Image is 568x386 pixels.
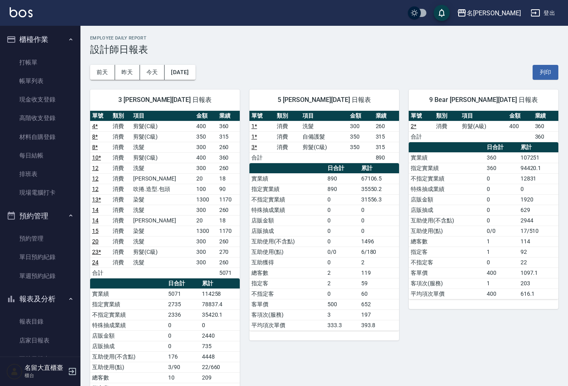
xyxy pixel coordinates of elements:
td: 100 [194,184,217,194]
td: 客項次(服務) [249,309,325,320]
td: 消費 [111,152,131,163]
td: 1300 [194,194,217,205]
td: 393.8 [359,320,399,330]
td: 店販金額 [90,330,166,341]
td: 4448 [200,351,240,362]
td: 店販金額 [409,194,485,205]
td: 0 [166,341,200,351]
td: 315 [374,142,399,152]
td: 0 [166,330,200,341]
td: 特殊抽成業績 [249,205,325,215]
td: 消費 [434,121,459,131]
td: 360 [533,131,558,142]
th: 項目 [131,111,194,121]
a: 材料自購登錄 [3,128,77,146]
td: 350 [194,131,217,142]
td: 735 [200,341,240,351]
td: 剪髮(C級) [131,121,194,131]
td: 22 [519,257,558,268]
td: 0 [359,205,399,215]
td: 12831 [519,173,558,184]
td: 5071 [217,268,240,278]
td: 18 [217,173,240,184]
td: 209 [200,372,240,383]
td: 629 [519,205,558,215]
td: 300 [194,163,217,173]
td: 2336 [166,309,200,320]
td: 客單價 [409,268,485,278]
td: 互助使用(點) [409,226,485,236]
td: 自備護髮 [300,131,348,142]
td: 互助使用(點) [249,247,325,257]
a: 現金收支登錄 [3,90,77,109]
td: 消費 [275,142,300,152]
td: 92 [519,247,558,257]
th: 類別 [111,111,131,121]
td: 360 [217,152,240,163]
td: 5071 [166,288,200,299]
a: 高階收支登錄 [3,109,77,127]
button: 昨天 [115,65,140,80]
a: 15 [92,228,99,234]
td: 0 [359,215,399,226]
td: 特殊抽成業績 [90,320,166,330]
td: 300 [194,142,217,152]
td: 1920 [519,194,558,205]
a: 打帳單 [3,53,77,72]
td: 0 [166,320,200,330]
td: 2440 [200,330,240,341]
td: 10 [166,372,200,383]
td: 300 [348,121,373,131]
td: 吹捲.造型.包頭 [131,184,194,194]
th: 累計 [519,142,558,153]
td: 消費 [111,131,131,142]
button: 今天 [140,65,165,80]
h3: 設計師日報表 [90,44,558,55]
td: 0 [325,288,359,299]
td: 消費 [111,215,131,226]
td: 260 [217,142,240,152]
td: 消費 [111,257,131,268]
td: 119 [359,268,399,278]
td: 300 [194,236,217,247]
td: 333.3 [325,320,359,330]
td: 67106.5 [359,173,399,184]
td: 315 [217,131,240,142]
td: 0 [485,194,518,205]
td: [PERSON_NAME] [131,173,194,184]
th: 單號 [249,111,275,121]
td: 270 [217,247,240,257]
a: 14 [92,217,99,224]
td: 互助使用(不含點) [249,236,325,247]
th: 日合計 [325,163,359,174]
td: 78837.4 [200,299,240,309]
td: 指定實業績 [409,163,485,173]
td: 剪髮(C級) [131,152,194,163]
td: 剪髮(C級) [131,247,194,257]
td: 400 [507,121,533,131]
td: 400 [194,121,217,131]
a: 20 [92,238,99,245]
button: 預約管理 [3,205,77,226]
th: 日合計 [485,142,518,153]
table: a dense table [90,111,240,278]
a: 現場電腦打卡 [3,183,77,202]
td: 洗髮 [131,163,194,173]
td: 0 [325,257,359,268]
button: 名[PERSON_NAME] [454,5,524,21]
a: 14 [92,207,99,213]
td: 平均項次單價 [409,288,485,299]
td: 20 [194,215,217,226]
td: 0 [325,205,359,215]
td: 350 [348,142,373,152]
td: 6/180 [359,247,399,257]
td: 260 [374,121,399,131]
td: 0 [325,236,359,247]
td: 洗髮 [300,121,348,131]
td: 客項次(服務) [409,278,485,288]
img: Person [6,363,23,380]
table: a dense table [249,111,399,163]
td: 0 [485,215,518,226]
td: 0/0 [325,247,359,257]
td: 59 [359,278,399,288]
